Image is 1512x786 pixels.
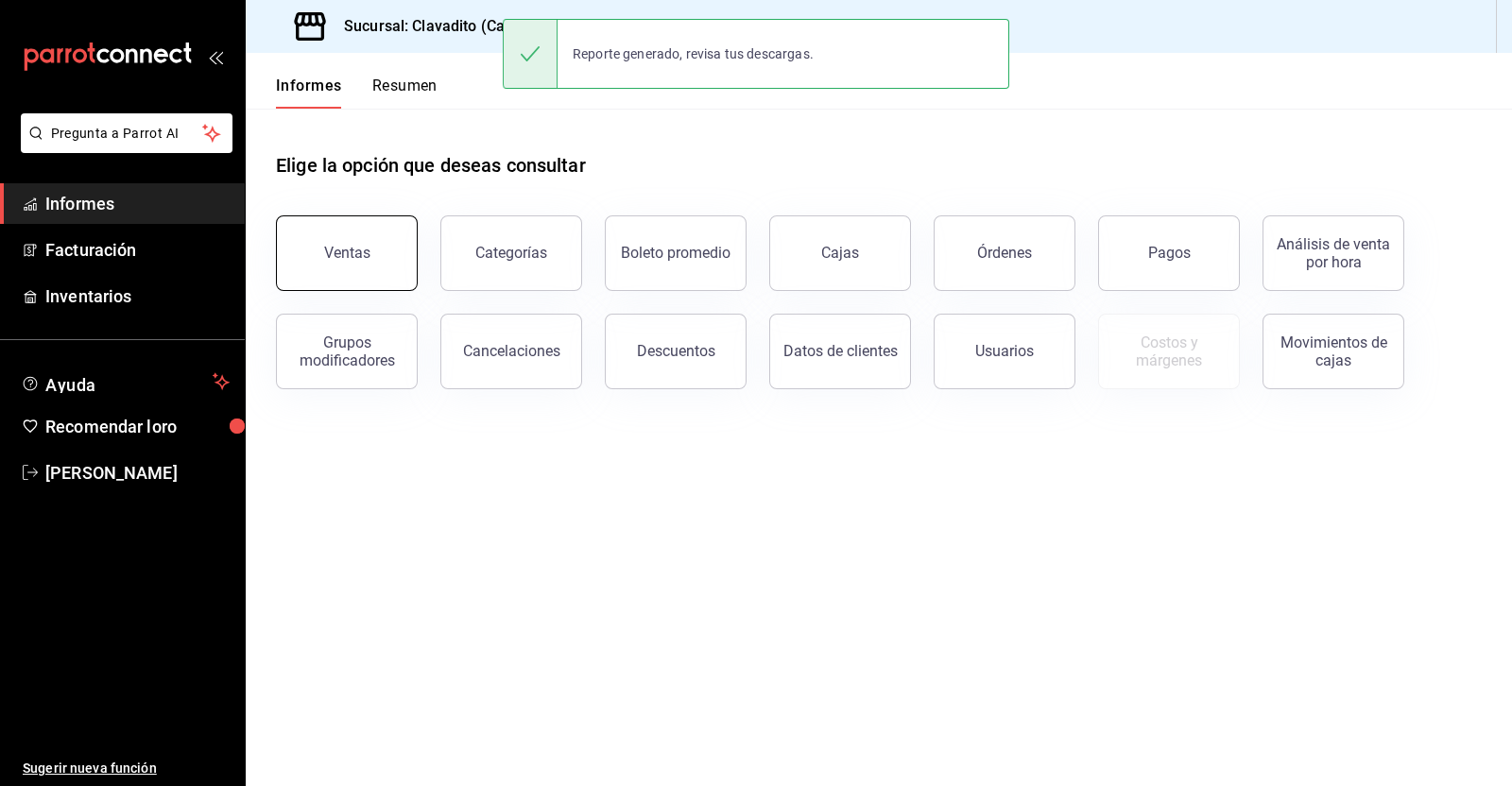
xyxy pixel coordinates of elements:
[637,342,715,360] font: Descuentos
[45,417,177,436] font: Recomendar loro
[276,314,418,389] button: Grupos modificadores
[276,215,418,291] button: Ventas
[300,333,395,369] font: Grupos modificadores
[276,77,342,94] font: Informes
[934,215,1075,291] button: Órdenes
[324,244,370,262] font: Ventas
[276,154,586,177] font: Elige la opción que deseas consultar
[208,49,223,64] button: abrir_cajón_menú
[573,46,814,61] font: Reporte generado, revisa tus descargas.
[45,375,96,395] font: Ayuda
[23,760,157,776] font: Sugerir nueva función
[769,314,911,389] button: Datos de clientes
[605,215,747,291] button: Boleto promedio
[934,314,1075,389] button: Usuarios
[440,215,582,291] button: Categorías
[372,77,438,94] font: Resumen
[1280,333,1387,369] font: Movimientos de cajas
[13,137,232,157] a: Pregunta a Parrot AI
[821,244,859,262] font: Cajas
[45,463,178,483] font: [PERSON_NAME]
[621,244,730,262] font: Boleto promedio
[344,17,548,35] font: Sucursal: Clavadito (Calzada)
[51,126,180,141] font: Pregunta a Parrot AI
[605,314,747,389] button: Descuentos
[21,113,232,153] button: Pregunta a Parrot AI
[1136,333,1202,369] font: Costos y márgenes
[975,342,1034,360] font: Usuarios
[276,76,438,109] div: pestañas de navegación
[45,286,131,306] font: Inventarios
[475,244,547,262] font: Categorías
[783,342,898,360] font: Datos de clientes
[1277,235,1390,271] font: Análisis de venta por hora
[1098,314,1240,389] button: Contrata inventarios para ver este informe
[1098,215,1240,291] button: Pagos
[440,314,582,389] button: Cancelaciones
[1263,314,1404,389] button: Movimientos de cajas
[977,244,1032,262] font: Órdenes
[45,194,114,214] font: Informes
[1148,244,1191,262] font: Pagos
[769,215,911,291] button: Cajas
[1263,215,1404,291] button: Análisis de venta por hora
[463,342,560,360] font: Cancelaciones
[45,240,136,260] font: Facturación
